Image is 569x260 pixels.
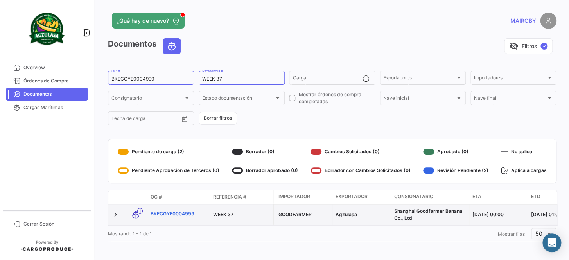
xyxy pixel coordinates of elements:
[6,101,88,114] a: Cargas Marítimas
[124,194,147,200] datatable-header-cell: Modo de Transporte
[6,74,88,88] a: Órdenes de Compra
[311,164,411,177] div: Borrador con Cambios Solicitados (0)
[474,76,546,82] span: Importadores
[151,194,162,201] span: OC #
[111,97,183,102] span: Consignatario
[131,117,163,122] input: Hasta
[232,145,298,158] div: Borrador (0)
[202,97,274,102] span: Estado documentación
[383,76,455,82] span: Exportadores
[336,211,388,218] div: Agzulasa
[210,190,273,204] datatable-header-cell: Referencia #
[510,17,536,25] span: MAIROBY
[118,164,219,177] div: Pendiente Aprobación de Terceros (0)
[336,193,368,200] span: Exportador
[23,77,84,84] span: Órdenes de Compra
[535,230,542,237] span: 50
[137,208,143,214] span: 1
[118,145,219,158] div: Pendiente de carga (2)
[469,190,528,204] datatable-header-cell: ETA
[27,9,66,48] img: agzulasa-logo.png
[147,190,210,204] datatable-header-cell: OC #
[504,38,553,54] button: visibility_offFiltros✓
[278,211,329,218] div: GOODFARMER
[540,43,547,50] span: ✓
[394,193,433,200] span: Consignatario
[163,39,180,54] button: Ocean
[383,97,455,102] span: Nave inicial
[501,145,547,158] div: No aplica
[274,190,332,204] datatable-header-cell: Importador
[111,211,119,219] a: Expand/Collapse Row
[311,145,411,158] div: Cambios Solicitados (0)
[112,13,185,29] button: ¿Qué hay de nuevo?
[423,145,488,158] div: Aprobado (0)
[23,104,84,111] span: Cargas Marítimas
[117,17,169,25] span: ¿Qué hay de nuevo?
[498,231,525,237] span: Mostrar filas
[199,112,237,125] button: Borrar filtros
[213,194,246,201] span: Referencia #
[540,13,556,29] img: placeholder-user.png
[298,91,375,105] span: Mostrar órdenes de compra completadas
[472,211,525,218] div: [DATE] 00:00
[232,164,298,177] div: Borrador aprobado (0)
[474,97,546,102] span: Nave final
[501,164,547,177] div: Aplica a cargas
[23,64,84,71] span: Overview
[151,210,207,217] a: BKECGYE0004999
[278,193,310,200] span: Importador
[6,61,88,74] a: Overview
[391,190,469,204] datatable-header-cell: Consignatario
[111,117,126,122] input: Desde
[23,221,84,228] span: Cerrar Sesión
[531,193,540,200] span: ETD
[108,231,152,237] span: Mostrando 1 - 1 de 1
[423,164,488,177] div: Revisión Pendiente (2)
[542,233,561,252] div: Abrir Intercom Messenger
[6,88,88,101] a: Documentos
[332,190,391,204] datatable-header-cell: Exportador
[472,193,481,200] span: ETA
[179,113,190,125] button: Open calendar
[394,208,462,221] span: Shanghai Goodfarmer Banana Co., Ltd
[108,38,183,54] h3: Documentos
[23,91,84,98] span: Documentos
[509,41,519,51] span: visibility_off
[213,211,269,218] div: WEEK 37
